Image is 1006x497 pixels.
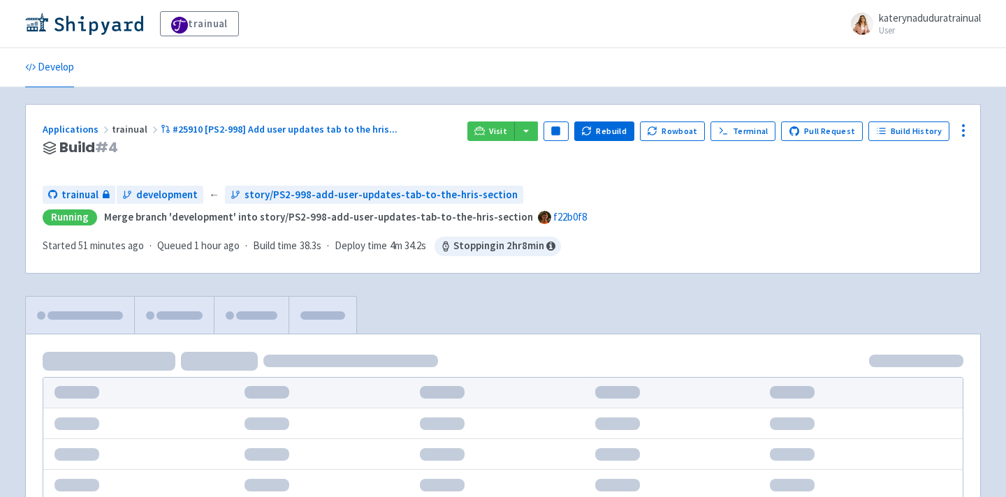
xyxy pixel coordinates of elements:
span: 38.3s [300,238,321,254]
span: #25910 [PS2-998] Add user updates tab to the hris ... [173,123,398,135]
a: Applications [43,123,112,135]
span: # 4 [95,138,118,157]
button: Pause [544,121,569,141]
a: Terminal [710,121,775,141]
span: 4m 34.2s [390,238,426,254]
a: f22b0f8 [553,210,587,223]
span: katerynaduduratrainual [879,11,981,24]
span: Build [59,140,118,156]
span: Build time [253,238,297,254]
img: Shipyard logo [25,13,143,35]
a: Develop [25,48,74,87]
span: development [136,187,198,203]
a: #25910 [PS2-998] Add user updates tab to the hris... [161,123,400,135]
time: 1 hour ago [194,239,240,252]
span: story/PS2-998-add-user-updates-tab-to-the-hris-section [245,187,518,203]
span: Stopping in 2 hr 8 min [435,237,561,256]
span: Started [43,239,144,252]
a: development [117,186,203,205]
span: Queued [157,239,240,252]
a: trainual [43,186,115,205]
strong: Merge branch 'development' into story/PS2-998-add-user-updates-tab-to-the-hris-section [104,210,533,223]
small: User [879,26,981,35]
button: Rebuild [574,121,634,141]
time: 51 minutes ago [78,239,144,252]
button: Rowboat [640,121,706,141]
a: story/PS2-998-add-user-updates-tab-to-the-hris-section [225,186,523,205]
span: trainual [112,123,161,135]
span: trainual [61,187,99,203]
div: · · · [43,237,561,256]
a: katerynaduduratrainual User [843,13,981,35]
a: Build History [868,121,949,141]
span: Visit [489,126,507,137]
a: Pull Request [781,121,863,141]
a: trainual [160,11,239,36]
a: Visit [467,121,515,141]
div: Running [43,209,97,225]
span: Deploy time [335,238,387,254]
span: ← [209,187,219,203]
